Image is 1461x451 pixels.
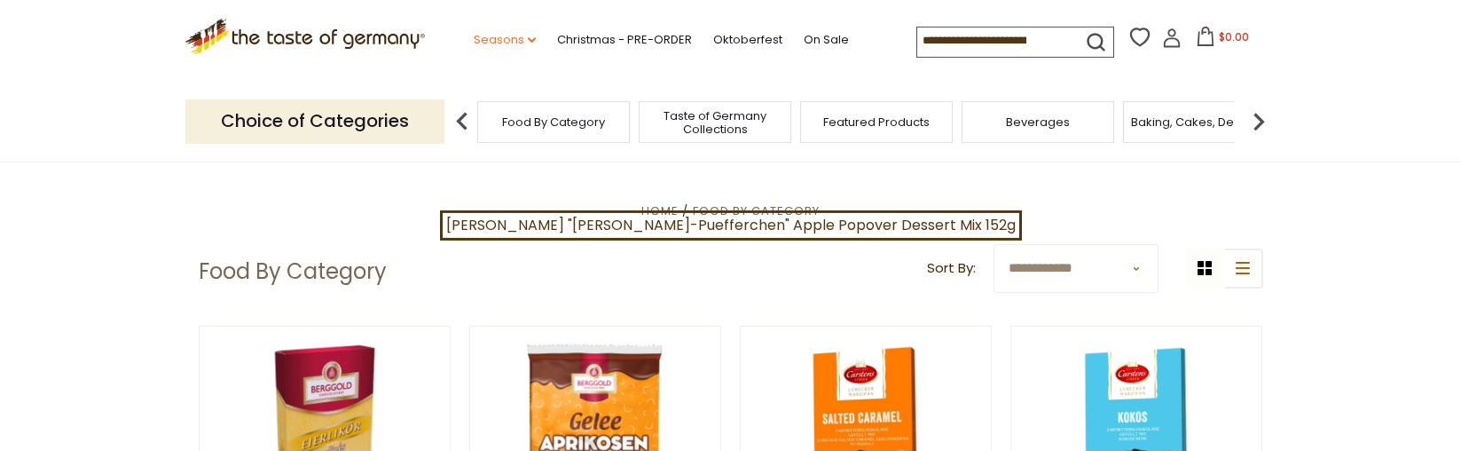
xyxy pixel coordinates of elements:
img: previous arrow [444,104,480,139]
a: On Sale [804,30,849,50]
label: Sort By: [927,257,976,280]
span: $0.00 [1219,29,1249,44]
a: Featured Products [823,115,930,129]
a: Home [641,202,679,219]
a: [PERSON_NAME] "[PERSON_NAME]-Puefferchen" Apple Popover Dessert Mix 152g [440,210,1022,241]
a: Food By Category [502,115,605,129]
a: Baking, Cakes, Desserts [1131,115,1269,129]
a: Food By Category [693,202,820,219]
img: next arrow [1241,104,1276,139]
a: Seasons [474,30,536,50]
a: Beverages [1006,115,1070,129]
p: Choice of Categories [185,99,444,143]
button: $0.00 [1185,27,1261,53]
a: Christmas - PRE-ORDER [557,30,692,50]
a: Taste of Germany Collections [644,109,786,136]
h1: Food By Category [199,258,387,285]
a: Oktoberfest [713,30,782,50]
